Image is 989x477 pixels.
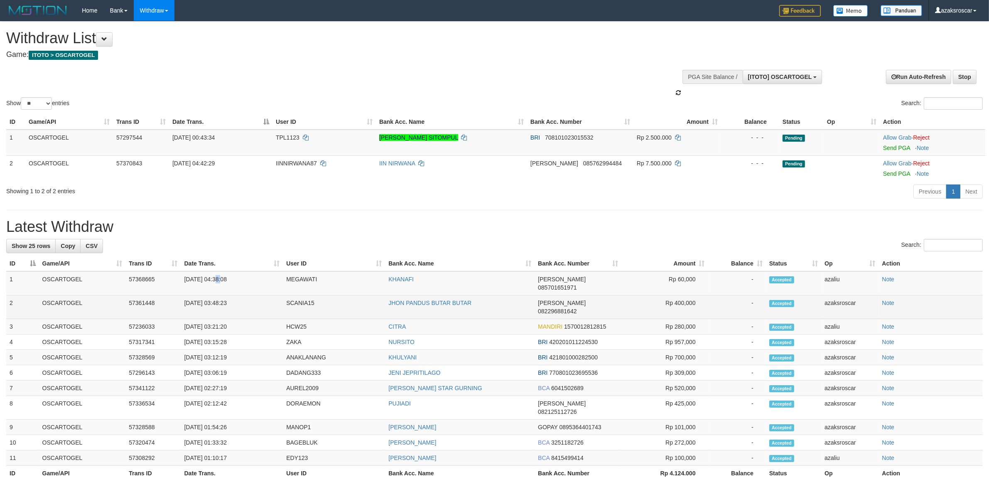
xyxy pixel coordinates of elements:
[882,400,895,407] a: Note
[80,239,103,253] a: CSV
[39,365,126,381] td: OSCARTOGEL
[181,381,283,396] td: [DATE] 02:27:19
[708,396,766,420] td: -
[883,134,913,141] span: ·
[376,114,527,130] th: Bank Acc. Name: activate to sort column ascending
[748,74,812,80] span: [ITOTO] OSCARTOGEL
[388,424,436,430] a: [PERSON_NAME]
[708,271,766,295] td: -
[538,354,547,361] span: BRI
[743,70,822,84] button: [ITOTO] OSCARTOGEL
[821,295,879,319] td: azaksroscar
[549,354,598,361] span: Copy 421801000282500 to clipboard
[721,114,779,130] th: Balance
[821,381,879,396] td: azaksroscar
[6,450,39,466] td: 11
[116,134,142,141] span: 57297544
[882,339,895,345] a: Note
[621,396,708,420] td: Rp 425,000
[388,354,417,361] a: KHULYANI
[283,350,385,365] td: ANAKLANANG
[388,455,436,461] a: [PERSON_NAME]
[886,70,951,84] a: Run Auto-Refresh
[388,339,415,345] a: NURSITO
[181,271,283,295] td: [DATE] 04:38:08
[125,319,181,334] td: 57236033
[913,134,930,141] a: Reject
[272,114,376,130] th: User ID: activate to sort column ascending
[538,369,547,376] span: BRI
[39,319,126,334] td: OSCARTOGEL
[125,420,181,435] td: 57328588
[779,5,821,17] img: Feedback.jpg
[621,450,708,466] td: Rp 100,000
[879,256,983,271] th: Action
[283,365,385,381] td: DADANG333
[6,381,39,396] td: 7
[883,160,911,167] a: Allow Grab
[29,51,98,60] span: ITOTO > OSCARTOGEL
[39,271,126,295] td: OSCARTOGEL
[538,408,577,415] span: Copy 082125112726 to clipboard
[388,323,406,330] a: CITRA
[724,159,776,167] div: - - -
[633,114,721,130] th: Amount: activate to sort column ascending
[583,160,622,167] span: Copy 085762994484 to clipboard
[283,435,385,450] td: BAGEBLUK
[769,276,794,283] span: Accepted
[181,256,283,271] th: Date Trans.: activate to sort column ascending
[883,134,911,141] a: Allow Grab
[769,424,794,431] span: Accepted
[55,239,81,253] a: Copy
[549,339,598,345] span: Copy 420201011224530 to clipboard
[821,396,879,420] td: azaksroscar
[125,334,181,350] td: 57317341
[169,114,272,130] th: Date Trans.: activate to sort column descending
[39,256,126,271] th: Game/API: activate to sort column ascending
[637,134,672,141] span: Rp 2.500.000
[388,439,436,446] a: [PERSON_NAME]
[12,243,50,249] span: Show 25 rows
[621,256,708,271] th: Amount: activate to sort column ascending
[283,450,385,466] td: EDY123
[560,424,601,430] span: Copy 0895364401743 to clipboard
[125,271,181,295] td: 57368665
[39,420,126,435] td: OSCARTOGEL
[901,239,983,251] label: Search:
[917,145,929,151] a: Note
[769,455,794,462] span: Accepted
[824,114,880,130] th: Op: activate to sort column ascending
[621,350,708,365] td: Rp 700,000
[6,396,39,420] td: 8
[882,369,895,376] a: Note
[779,114,824,130] th: Status
[880,155,985,181] td: ·
[283,319,385,334] td: HCW25
[39,396,126,420] td: OSCARTOGEL
[6,350,39,365] td: 5
[769,300,794,307] span: Accepted
[766,256,821,271] th: Status: activate to sort column ascending
[538,385,550,391] span: BCA
[545,134,594,141] span: Copy 708101023015532 to clipboard
[880,130,985,156] td: ·
[6,219,983,235] h1: Latest Withdraw
[708,450,766,466] td: -
[682,70,742,84] div: PGA Site Balance /
[379,134,458,141] a: [PERSON_NAME] SITOMPUL
[821,256,879,271] th: Op: activate to sort column ascending
[388,300,471,306] a: JHON PANDUS BUTAR BUTAR
[769,324,794,331] span: Accepted
[708,420,766,435] td: -
[181,365,283,381] td: [DATE] 03:06:19
[724,133,776,142] div: - - -
[125,396,181,420] td: 57336534
[538,339,547,345] span: BRI
[924,97,983,110] input: Search:
[125,350,181,365] td: 57328569
[821,365,879,381] td: azaksroscar
[125,450,181,466] td: 57308292
[960,184,983,199] a: Next
[527,114,633,130] th: Bank Acc. Number: activate to sort column ascending
[821,319,879,334] td: azaliu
